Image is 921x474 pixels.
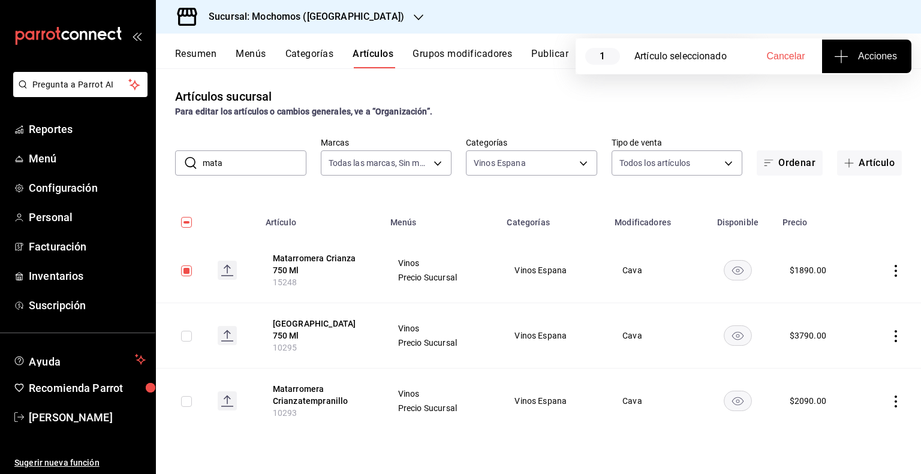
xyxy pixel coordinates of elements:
[514,331,592,340] span: Vinos Espana
[790,330,826,342] div: $ 3790.00
[329,157,430,169] span: Todas las marcas, Sin marca
[29,180,146,196] span: Configuración
[474,157,526,169] span: Vinos Espana
[175,107,432,116] strong: Para editar los artículos o cambios generales, ve a “Organización”.
[175,48,216,68] button: Resumen
[14,457,146,469] span: Sugerir nueva función
[531,48,568,68] button: Publicar
[29,121,146,137] span: Reportes
[514,397,592,405] span: Vinos Espana
[29,352,130,367] span: Ayuda
[790,395,826,407] div: $ 2090.00
[175,87,272,105] div: Artículos sucursal
[398,259,485,267] span: Vinos
[585,48,620,65] span: 1
[383,200,500,238] th: Menús
[273,383,369,407] button: edit-product-location
[622,331,685,340] span: Cava
[398,324,485,333] span: Vinos
[353,48,393,68] button: Artículos
[199,10,404,24] h3: Sucursal: Mochomos ([GEOGRAPHIC_DATA])
[273,343,297,352] span: 10295
[29,150,146,167] span: Menú
[822,40,911,73] button: Acciones
[890,395,902,407] button: actions
[836,49,897,64] span: Acciones
[499,200,607,238] th: Categorías
[8,87,148,99] a: Pregunta a Parrot AI
[757,150,823,176] button: Ordenar
[634,49,750,64] div: Artículo seleccionado
[132,31,142,41] button: open_drawer_menu
[29,209,146,225] span: Personal
[750,40,822,73] button: Cancelar
[203,151,306,175] input: Buscar artículo
[724,325,752,346] button: availability-product
[612,138,743,147] label: Tipo de venta
[258,200,383,238] th: Artículo
[724,260,752,280] button: availability-product
[29,268,146,284] span: Inventarios
[767,51,805,62] span: Cancelar
[724,391,752,411] button: availability-product
[321,138,452,147] label: Marcas
[175,48,921,68] div: navigation tabs
[890,330,902,342] button: actions
[273,277,297,287] span: 15248
[29,297,146,313] span: Suscripción
[29,238,146,255] span: Facturación
[273,318,369,342] button: edit-product-location
[622,266,685,274] span: Cava
[622,397,685,405] span: Cava
[29,380,146,396] span: Recomienda Parrot
[413,48,512,68] button: Grupos modificadores
[607,200,700,238] th: Modificadores
[285,48,334,68] button: Categorías
[775,200,861,238] th: Precio
[514,266,592,274] span: Vinos Espana
[398,273,485,282] span: Precio Sucursal
[13,72,148,97] button: Pregunta a Parrot AI
[236,48,266,68] button: Menús
[890,265,902,277] button: actions
[29,409,146,425] span: [PERSON_NAME]
[32,79,129,91] span: Pregunta a Parrot AI
[273,408,297,418] span: 10293
[700,200,775,238] th: Disponible
[619,157,691,169] span: Todos los artículos
[398,339,485,347] span: Precio Sucursal
[273,252,369,276] button: edit-product-location
[398,404,485,412] span: Precio Sucursal
[398,390,485,398] span: Vinos
[466,138,597,147] label: Categorías
[790,264,826,276] div: $ 1890.00
[837,150,902,176] button: Artículo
